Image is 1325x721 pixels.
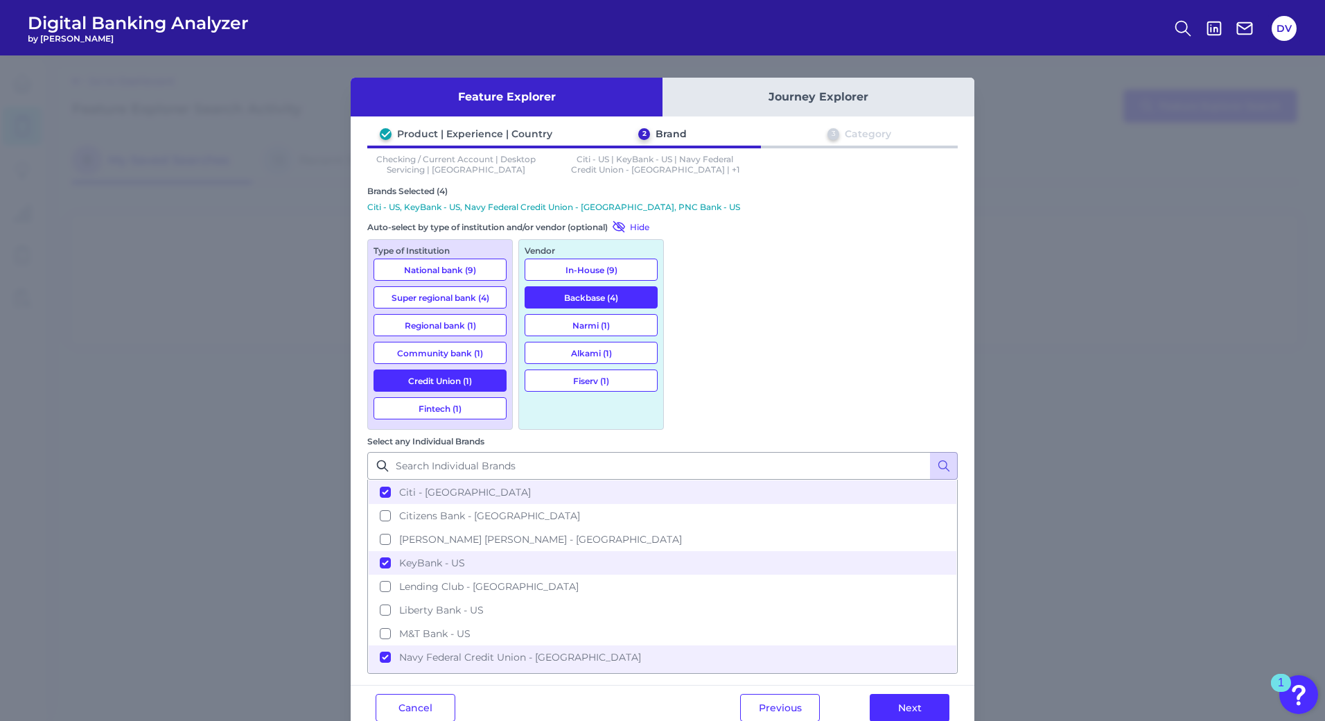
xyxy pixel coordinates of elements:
[367,202,958,212] p: Citi - US, KeyBank - US, Navy Federal Credit Union - [GEOGRAPHIC_DATA], PNC Bank - US
[399,604,484,616] span: Liberty Bank - US
[374,259,507,281] button: National bank (9)
[399,510,580,522] span: Citizens Bank - [GEOGRAPHIC_DATA]
[399,627,471,640] span: M&T Bank - US
[369,528,956,551] button: [PERSON_NAME] [PERSON_NAME] - [GEOGRAPHIC_DATA]
[525,286,658,309] button: Backbase (4)
[567,154,744,175] p: Citi - US | KeyBank - US | Navy Federal Credit Union - [GEOGRAPHIC_DATA] | +1
[369,504,956,528] button: Citizens Bank - [GEOGRAPHIC_DATA]
[608,220,649,234] button: Hide
[1279,675,1318,714] button: Open Resource Center, 1 new notification
[369,551,956,575] button: KeyBank - US
[369,575,956,598] button: Lending Club - [GEOGRAPHIC_DATA]
[367,220,664,234] div: Auto-select by type of institution and/or vendor (optional)
[827,128,839,140] div: 3
[374,245,507,256] div: Type of Institution
[367,186,958,196] div: Brands Selected (4)
[367,452,958,480] input: Search Individual Brands
[374,370,507,392] button: Credit Union (1)
[525,259,658,281] button: In-House (9)
[656,128,687,140] div: Brand
[662,78,974,116] button: Journey Explorer
[28,33,249,44] span: by [PERSON_NAME]
[525,370,658,392] button: Fiserv (1)
[845,128,891,140] div: Category
[367,154,545,175] p: Checking / Current Account | Desktop Servicing | [GEOGRAPHIC_DATA]
[369,645,956,669] button: Navy Federal Credit Union - [GEOGRAPHIC_DATA]
[1272,16,1297,41] button: DV
[369,622,956,645] button: M&T Bank - US
[399,486,531,498] span: Citi - [GEOGRAPHIC_DATA]
[525,245,658,256] div: Vendor
[374,342,507,364] button: Community bank (1)
[374,314,507,336] button: Regional bank (1)
[367,436,484,446] label: Select any Individual Brands
[399,533,682,546] span: [PERSON_NAME] [PERSON_NAME] - [GEOGRAPHIC_DATA]
[351,78,662,116] button: Feature Explorer
[638,128,650,140] div: 2
[369,669,956,693] button: PNC Bank - [GEOGRAPHIC_DATA]
[397,128,552,140] div: Product | Experience | Country
[374,286,507,309] button: Super regional bank (4)
[369,480,956,504] button: Citi - [GEOGRAPHIC_DATA]
[525,314,658,336] button: Narmi (1)
[369,598,956,622] button: Liberty Bank - US
[1278,683,1284,701] div: 1
[399,651,641,663] span: Navy Federal Credit Union - [GEOGRAPHIC_DATA]
[374,397,507,419] button: Fintech (1)
[399,580,579,593] span: Lending Club - [GEOGRAPHIC_DATA]
[525,342,658,364] button: Alkami (1)
[399,557,465,569] span: KeyBank - US
[28,12,249,33] span: Digital Banking Analyzer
